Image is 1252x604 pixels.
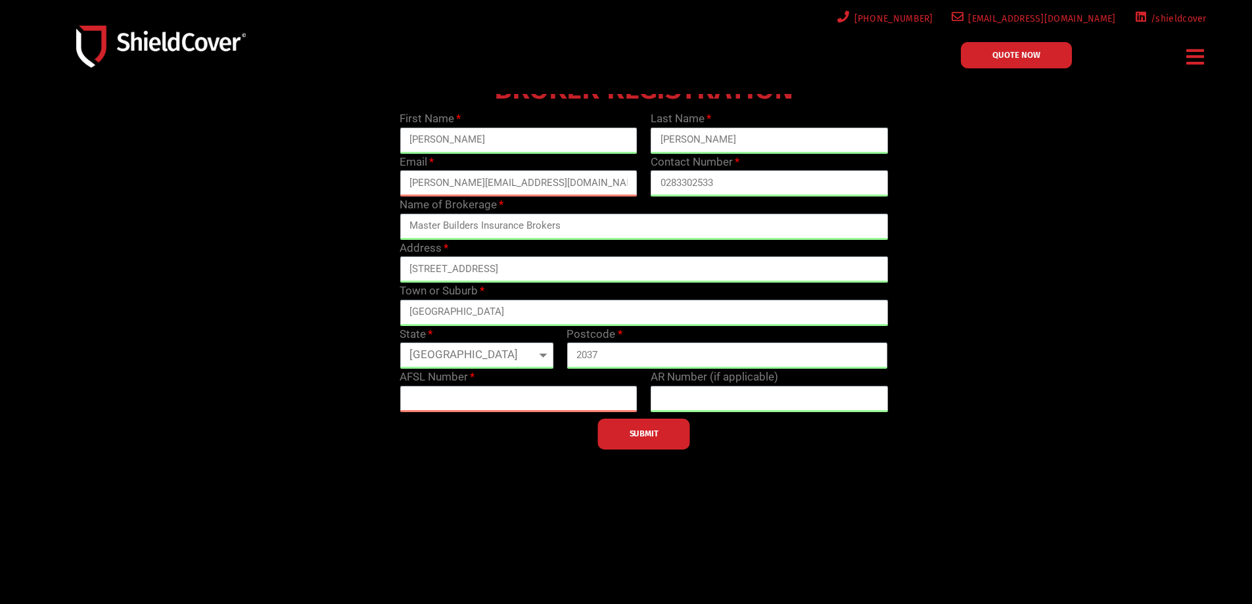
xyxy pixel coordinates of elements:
[400,283,484,300] label: Town or Suburb
[400,240,448,257] label: Address
[400,326,432,343] label: State
[400,110,461,128] label: First Name
[1146,11,1207,27] span: /shieldcover
[651,154,739,171] label: Contact Number
[1132,11,1207,27] a: /shieldcover
[651,369,778,386] label: AR Number (if applicable)
[400,197,503,214] label: Name of Brokerage
[992,51,1040,59] span: QUOTE NOW
[76,26,246,67] img: Shield-Cover-Underwriting-Australia-logo-full
[400,154,434,171] label: Email
[1182,41,1210,72] div: Menu Toggle
[961,42,1072,68] a: QUOTE NOW
[850,11,933,27] span: [PHONE_NUMBER]
[400,369,475,386] label: AFSL Number
[963,11,1115,27] span: [EMAIL_ADDRESS][DOMAIN_NAME]
[598,419,690,450] button: SUBMIT
[949,11,1116,27] a: [EMAIL_ADDRESS][DOMAIN_NAME]
[393,81,894,97] h4: BROKER REGISTRATION
[835,11,933,27] a: [PHONE_NUMBER]
[630,432,659,435] span: SUBMIT
[651,110,711,128] label: Last Name
[567,326,622,343] label: Postcode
